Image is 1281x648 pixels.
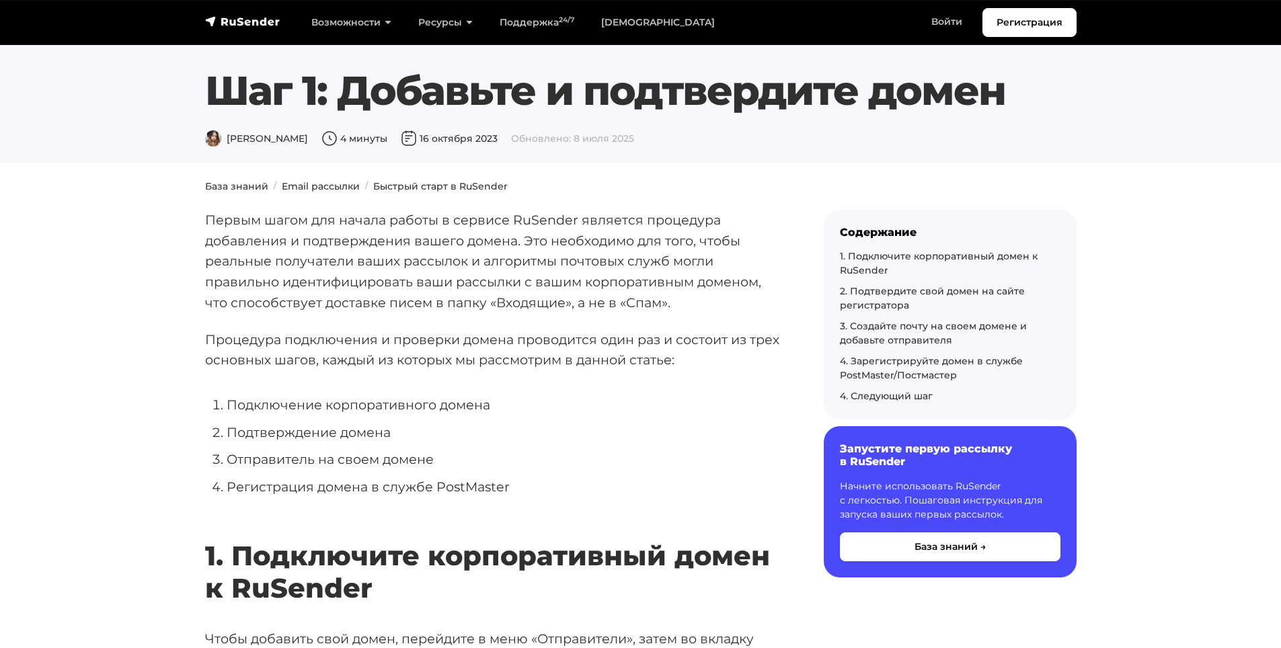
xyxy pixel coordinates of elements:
nav: breadcrumb [197,179,1085,194]
img: Время чтения [321,130,338,147]
img: RuSender [205,15,280,28]
img: Дата публикации [401,130,417,147]
button: База знаний → [840,532,1060,561]
p: Процедура подключения и проверки домена проводится один раз и состоит из трех основных шагов, каж... [205,329,781,370]
li: Регистрация домена в службе PostMaster [227,477,781,497]
a: Запустите первую рассылку в RuSender Начните использовать RuSender с легкостью. Пошаговая инструк... [824,426,1077,577]
a: 2. Подтвердите свой домен на сайте регистратора [840,285,1025,311]
h1: Шаг 1: Добавьте и подтвердите домен [205,67,1077,115]
span: 4 минуты [321,132,387,145]
a: Регистрация [982,8,1077,37]
a: [DEMOGRAPHIC_DATA] [588,9,728,36]
li: Подключение корпоративного домена [227,395,781,415]
p: Первым шагом для начала работы в сервисе RuSender является процедура добавления и подтверждения в... [205,210,781,313]
a: 1. Подключите корпоративный домен к RuSender [840,250,1038,276]
p: Начните использовать RuSender с легкостью. Пошаговая инструкция для запуска ваших первых рассылок. [840,479,1060,522]
a: Email рассылки [282,180,360,192]
sup: 24/7 [559,15,574,24]
li: Отправитель на своем домене [227,449,781,470]
a: 4. Следующий шаг [840,390,933,402]
span: Обновлено: 8 июля 2025 [511,132,634,145]
span: 16 октября 2023 [401,132,498,145]
a: 4. Зарегистрируйте домен в службе PostMaster/Постмастер [840,355,1023,381]
h6: Запустите первую рассылку в RuSender [840,442,1060,468]
a: Возможности [298,9,405,36]
a: Войти [918,8,976,36]
a: Ресурсы [405,9,486,36]
a: База знаний [205,180,268,192]
li: Подтверждение домена [227,422,781,443]
h2: 1. Подключите корпоративный домен к RuSender [205,500,781,604]
div: Содержание [840,226,1060,239]
a: Быстрый старт в RuSender [373,180,508,192]
a: Поддержка24/7 [486,9,588,36]
span: [PERSON_NAME] [205,132,308,145]
a: 3. Создайте почту на своем домене и добавьте отправителя [840,320,1027,346]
